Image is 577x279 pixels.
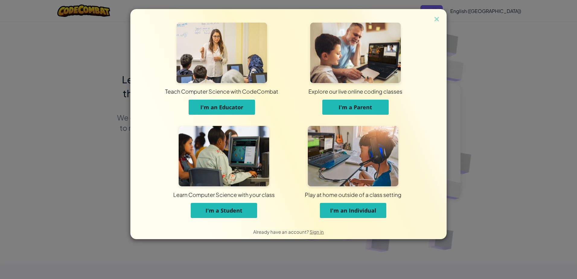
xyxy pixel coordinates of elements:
[308,126,398,186] img: For Individuals
[179,126,269,186] img: For Students
[322,100,389,115] button: I'm a Parent
[191,203,257,218] button: I'm a Student
[320,203,386,218] button: I'm an Individual
[189,100,255,115] button: I'm an Educator
[200,104,243,111] span: I'm an Educator
[330,207,376,214] span: I'm an Individual
[339,104,372,111] span: I'm a Parent
[177,23,267,83] img: For Educators
[433,15,441,24] img: close icon
[205,191,502,198] div: Play at home outside of a class setting
[310,23,401,83] img: For Parents
[200,88,511,95] div: Explore our live online coding classes
[206,207,242,214] span: I'm a Student
[310,229,324,235] a: Sign in
[253,229,310,235] span: Already have an account?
